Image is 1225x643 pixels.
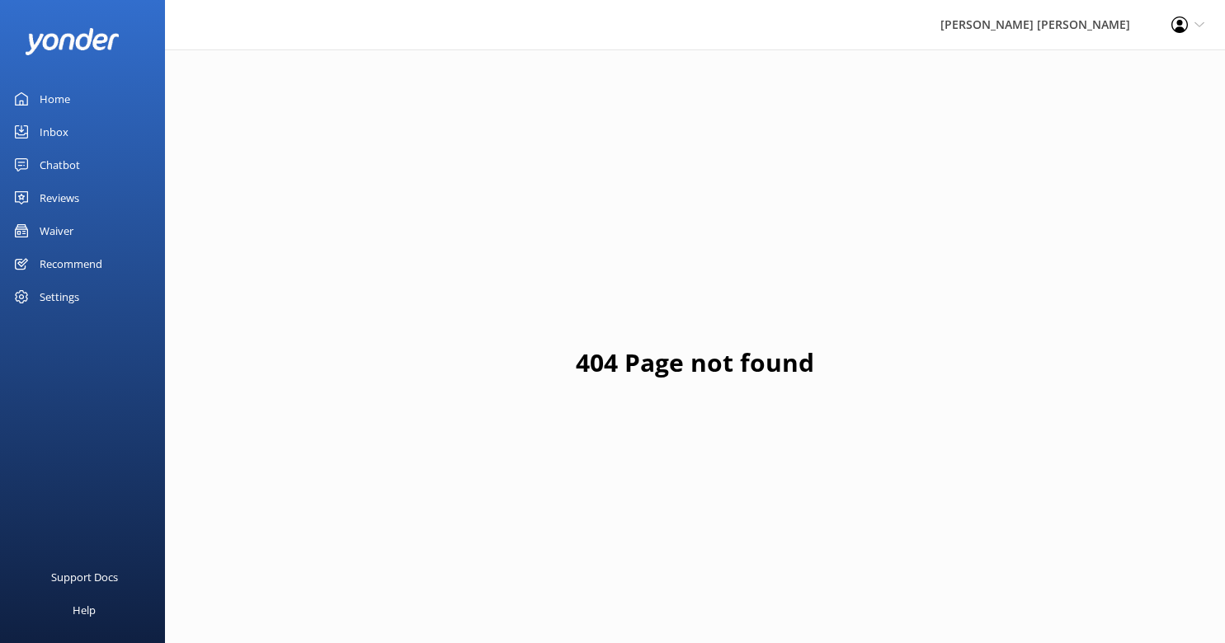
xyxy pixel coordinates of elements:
div: Reviews [40,181,79,214]
div: Waiver [40,214,73,247]
div: Settings [40,280,79,313]
div: Recommend [40,247,102,280]
div: Support Docs [51,561,118,594]
h1: 404 Page not found [576,343,814,383]
div: Home [40,82,70,115]
img: yonder-white-logo.png [25,28,120,55]
div: Inbox [40,115,68,148]
div: Help [73,594,96,627]
div: Chatbot [40,148,80,181]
